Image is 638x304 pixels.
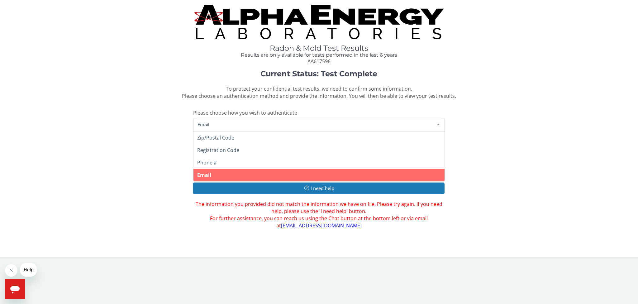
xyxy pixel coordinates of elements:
[193,44,445,52] h1: Radon & Mold Test Results
[197,159,217,166] span: Phone #
[260,69,377,78] strong: Current Status: Test Complete
[307,58,331,65] span: AA617596
[193,183,444,194] button: I need help
[182,85,456,99] span: To protect your confidential test results, we need to confirm some information. Please choose an ...
[281,222,362,229] a: [EMAIL_ADDRESS][DOMAIN_NAME]
[197,147,239,154] span: Registration Code
[193,52,445,58] h4: Results are only available for tests performed in the last 6 years
[197,172,211,178] span: Email
[193,109,297,116] span: Please choose how you wish to authenticate
[196,121,432,128] span: Email
[5,264,17,277] iframe: Close message
[197,134,234,141] span: Zip/Postal Code
[5,279,25,299] iframe: Button to launch messaging window
[20,263,37,277] iframe: Message from company
[193,201,445,229] span: The information you provided did not match the information we have on file. Please try again. If ...
[194,5,444,39] img: TightCrop.jpg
